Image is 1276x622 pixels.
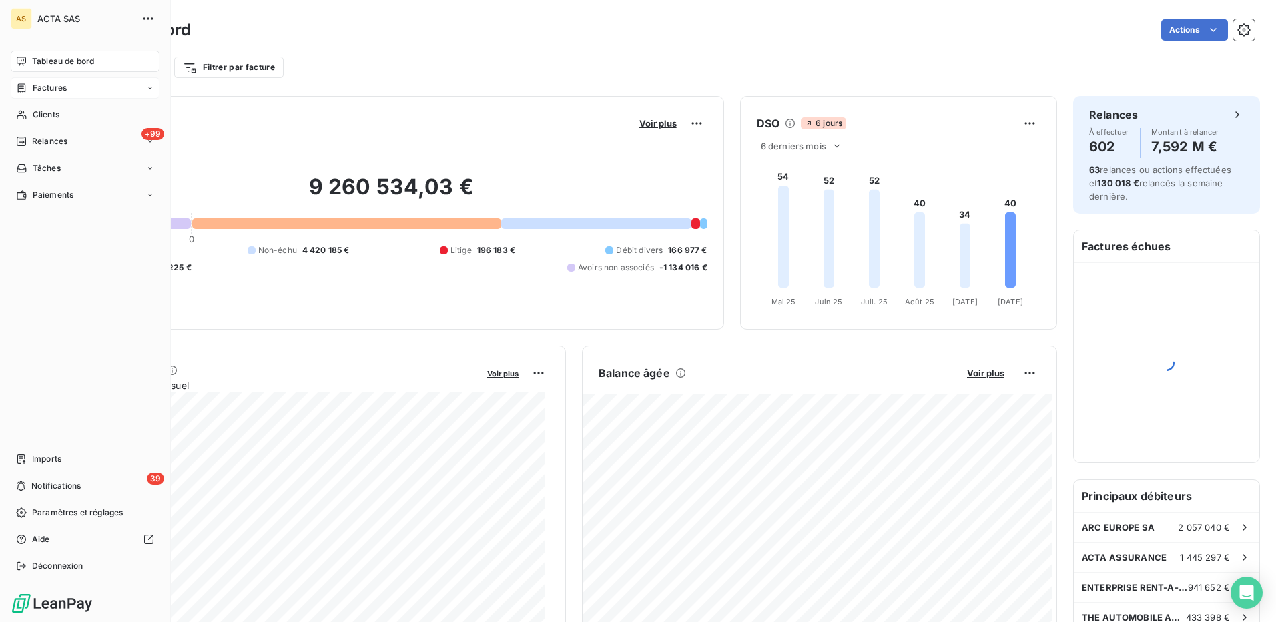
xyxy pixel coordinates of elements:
[11,593,93,614] img: Logo LeanPay
[483,367,523,379] button: Voir plus
[32,453,61,465] span: Imports
[33,109,59,121] span: Clients
[1151,136,1219,158] h4: 7,592 M €
[450,244,472,256] span: Litige
[31,480,81,492] span: Notifications
[1097,178,1139,188] span: 130 018 €
[75,378,478,392] span: Chiffre d'affaires mensuel
[32,533,50,545] span: Aide
[668,244,707,256] span: 166 977 €
[1089,128,1129,136] span: À effectuer
[32,55,94,67] span: Tableau de bord
[1089,136,1129,158] h4: 602
[639,118,677,129] span: Voir plus
[174,57,284,78] button: Filtrer par facture
[998,297,1023,306] tspan: [DATE]
[1089,164,1100,175] span: 63
[37,13,133,24] span: ACTA SAS
[1161,19,1228,41] button: Actions
[33,189,73,201] span: Paiements
[189,234,194,244] span: 0
[147,473,164,485] span: 39
[952,297,978,306] tspan: [DATE]
[1074,480,1259,512] h6: Principaux débiteurs
[1178,522,1230,533] span: 2 057 040 €
[801,117,846,129] span: 6 jours
[616,244,663,256] span: Débit divers
[32,135,67,147] span: Relances
[33,162,61,174] span: Tâches
[1082,552,1167,563] span: ACTA ASSURANCE
[771,297,795,306] tspan: Mai 25
[659,262,707,274] span: -1 134 016 €
[635,117,681,129] button: Voir plus
[1082,522,1155,533] span: ARC EUROPE SA
[761,141,826,151] span: 6 derniers mois
[32,560,83,572] span: Déconnexion
[11,8,32,29] div: AS
[757,115,779,131] h6: DSO
[578,262,654,274] span: Avoirs non associés
[1074,230,1259,262] h6: Factures échues
[11,529,159,550] a: Aide
[487,369,519,378] span: Voir plus
[1089,164,1231,202] span: relances ou actions effectuées et relancés la semaine dernière.
[32,507,123,519] span: Paramètres et réglages
[1180,552,1230,563] span: 1 445 297 €
[302,244,350,256] span: 4 420 185 €
[141,128,164,140] span: +99
[599,365,670,381] h6: Balance âgée
[33,82,67,94] span: Factures
[477,244,515,256] span: 196 183 €
[963,367,1008,379] button: Voir plus
[1151,128,1219,136] span: Montant à relancer
[815,297,842,306] tspan: Juin 25
[967,368,1004,378] span: Voir plus
[75,174,707,214] h2: 9 260 534,03 €
[1231,577,1263,609] div: Open Intercom Messenger
[861,297,888,306] tspan: Juil. 25
[1082,582,1188,593] span: ENTERPRISE RENT-A-CAR - CITER SA
[1089,107,1138,123] h6: Relances
[258,244,297,256] span: Non-échu
[905,297,934,306] tspan: Août 25
[1188,582,1230,593] span: 941 652 €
